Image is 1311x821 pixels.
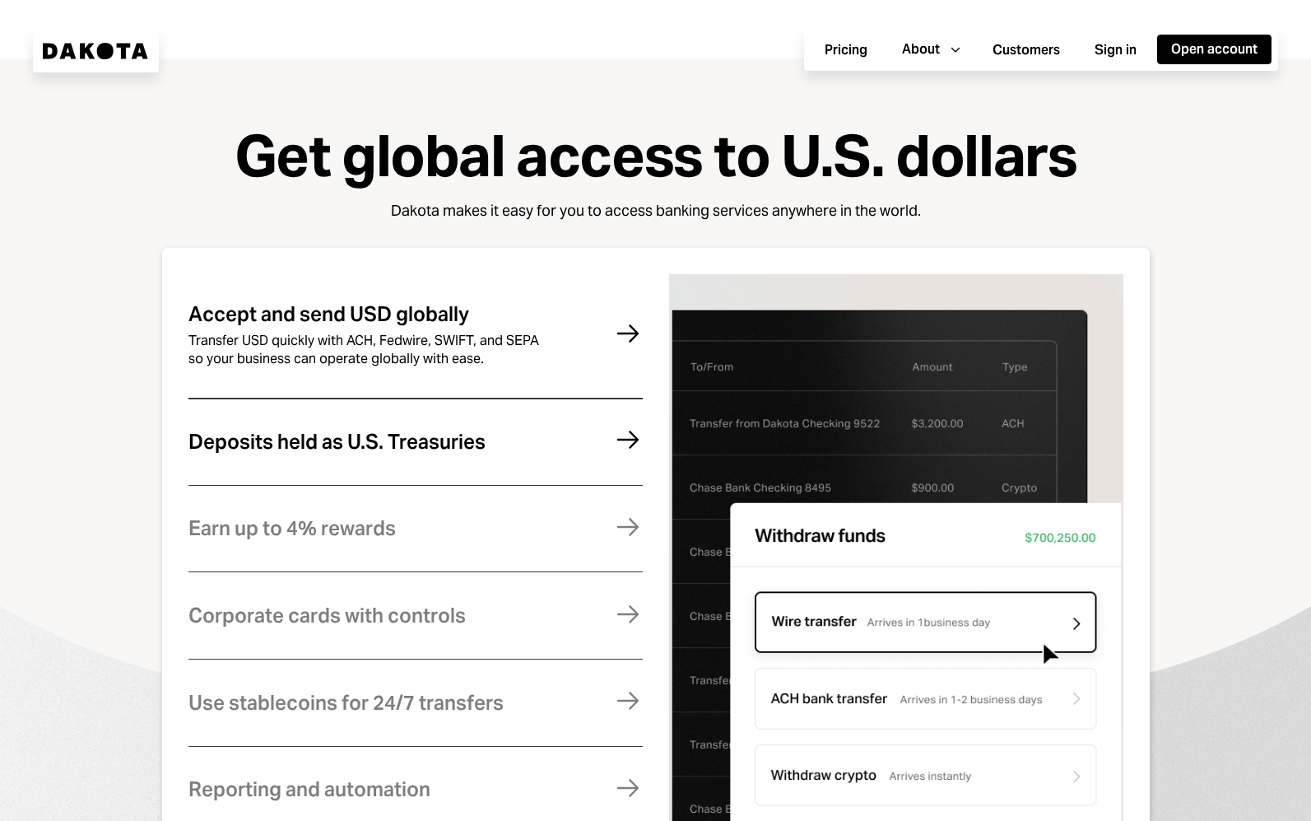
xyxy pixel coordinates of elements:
button: Pricing [811,35,881,65]
div: Earn up to 4% rewards [188,518,396,539]
button: Customers [979,35,1074,65]
a: Sign in [1081,34,1151,66]
div: Dakota makes it easy for you to access banking services anywhere in the world. [391,201,921,222]
div: Accept and send USD globally [188,304,469,325]
button: Sign in [1081,35,1151,65]
button: Open account [1157,35,1271,64]
div: Get global access to U.S. dollars [235,124,1077,188]
div: Reporting and automation [188,779,430,800]
div: Transfer USD quickly with ACH, Fedwire, SWIFT, and SEPA so your business can operate globally wit... [188,332,551,368]
a: Customers [979,34,1074,66]
button: About [888,35,972,64]
div: Use stablecoins for 24/7 transfers [188,693,504,714]
a: Pricing [811,34,881,66]
div: Deposits held as U.S. Treasuries [188,431,486,453]
div: About [902,40,940,58]
div: Corporate cards with controls [188,605,466,627]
